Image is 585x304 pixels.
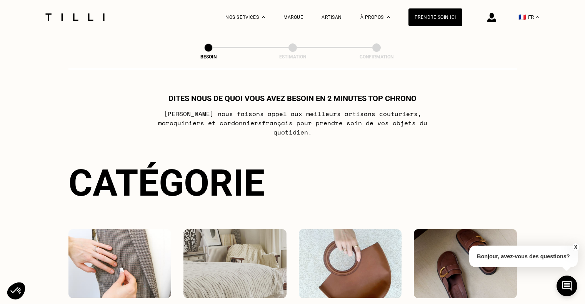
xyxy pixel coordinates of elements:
[262,16,265,18] img: Menu déroulant
[68,229,172,298] img: Vêtements
[518,13,526,21] span: 🇫🇷
[387,16,390,18] img: Menu déroulant à propos
[487,13,496,22] img: icône connexion
[322,15,342,20] a: Artisan
[170,54,247,60] div: Besoin
[140,109,445,137] p: [PERSON_NAME] nous faisons appel aux meilleurs artisans couturiers , maroquiniers et cordonniers ...
[338,54,415,60] div: Confirmation
[43,13,107,21] img: Logo du service de couturière Tilli
[68,161,517,204] div: Catégorie
[299,229,402,298] img: Accessoires
[254,54,331,60] div: Estimation
[283,15,303,20] a: Marque
[469,246,578,267] p: Bonjour, avez-vous des questions?
[536,16,539,18] img: menu déroulant
[168,94,417,103] h1: Dites nous de quoi vous avez besoin en 2 minutes top chrono
[183,229,287,298] img: Intérieur
[572,243,579,251] button: X
[414,229,517,298] img: Chaussures
[408,8,462,26] a: Prendre soin ici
